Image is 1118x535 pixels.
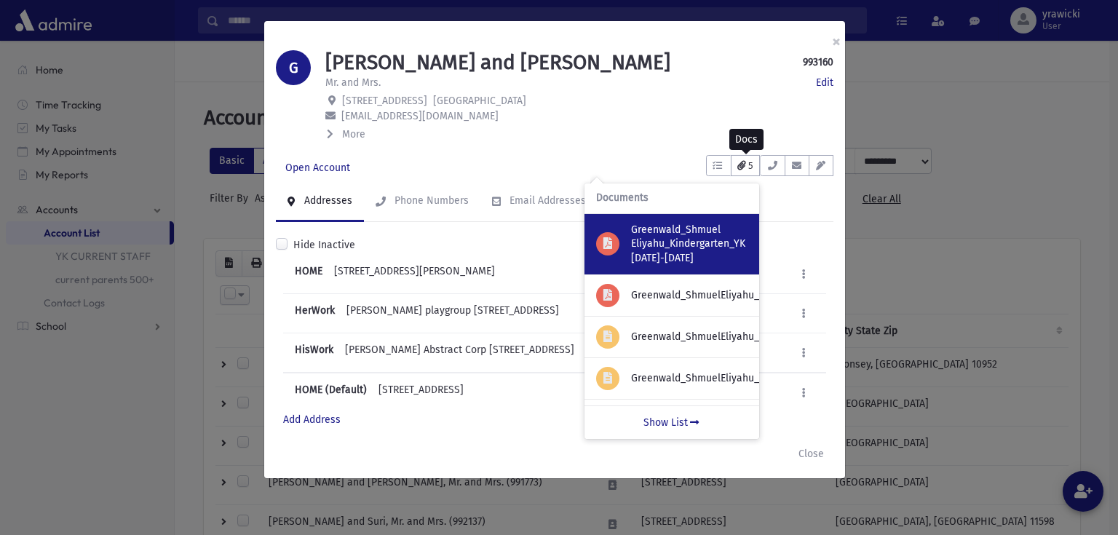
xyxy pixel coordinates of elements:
[748,159,753,173] span: 5
[325,75,381,90] p: Mr. and Mrs.
[283,413,341,426] a: Add Address
[820,21,852,62] button: ×
[295,342,333,363] b: HisWork
[433,95,526,107] span: [GEOGRAPHIC_DATA]
[378,382,464,403] div: [STREET_ADDRESS]
[480,181,598,222] a: Email Addresses
[334,263,495,285] div: [STREET_ADDRESS][PERSON_NAME]
[596,192,649,205] span: Documents
[293,237,355,253] label: Hide Inactive
[584,183,759,439] div: 5
[341,110,499,122] span: [EMAIL_ADDRESS][DOMAIN_NAME]
[364,181,480,222] a: Phone Numbers
[345,342,574,363] div: [PERSON_NAME] Abstract Corp [STREET_ADDRESS]
[325,127,367,142] button: More
[325,50,670,75] h1: [PERSON_NAME] and [PERSON_NAME]
[631,330,748,344] p: Greenwald_ShmuelEliyahu_FamilyPicture
[816,75,833,90] a: Edit
[584,405,759,439] a: Show List
[729,129,764,150] div: Docs
[631,371,748,386] p: Greenwald_ShmuelEliyahu_ImmunizationReco
[803,55,833,70] strong: 993160
[346,303,559,324] div: [PERSON_NAME] playgroup [STREET_ADDRESS]
[295,382,367,403] b: HOME (Default)
[342,128,365,140] span: More
[731,155,760,176] button: 5
[789,440,833,467] button: Close
[631,223,748,266] p: Greenwald_Shmuel Eliyahu_Kindergarten_YK [DATE]-[DATE]
[276,50,311,85] div: G
[301,194,352,207] div: Addresses
[295,263,322,285] b: HOME
[631,288,748,303] p: Greenwald_ShmuelEliyahu_BirthCertificate
[276,181,364,222] a: Addresses
[295,303,335,324] b: HerWork
[342,95,427,107] span: [STREET_ADDRESS]
[276,155,360,181] a: Open Account
[507,194,586,207] div: Email Addresses
[392,194,469,207] div: Phone Numbers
